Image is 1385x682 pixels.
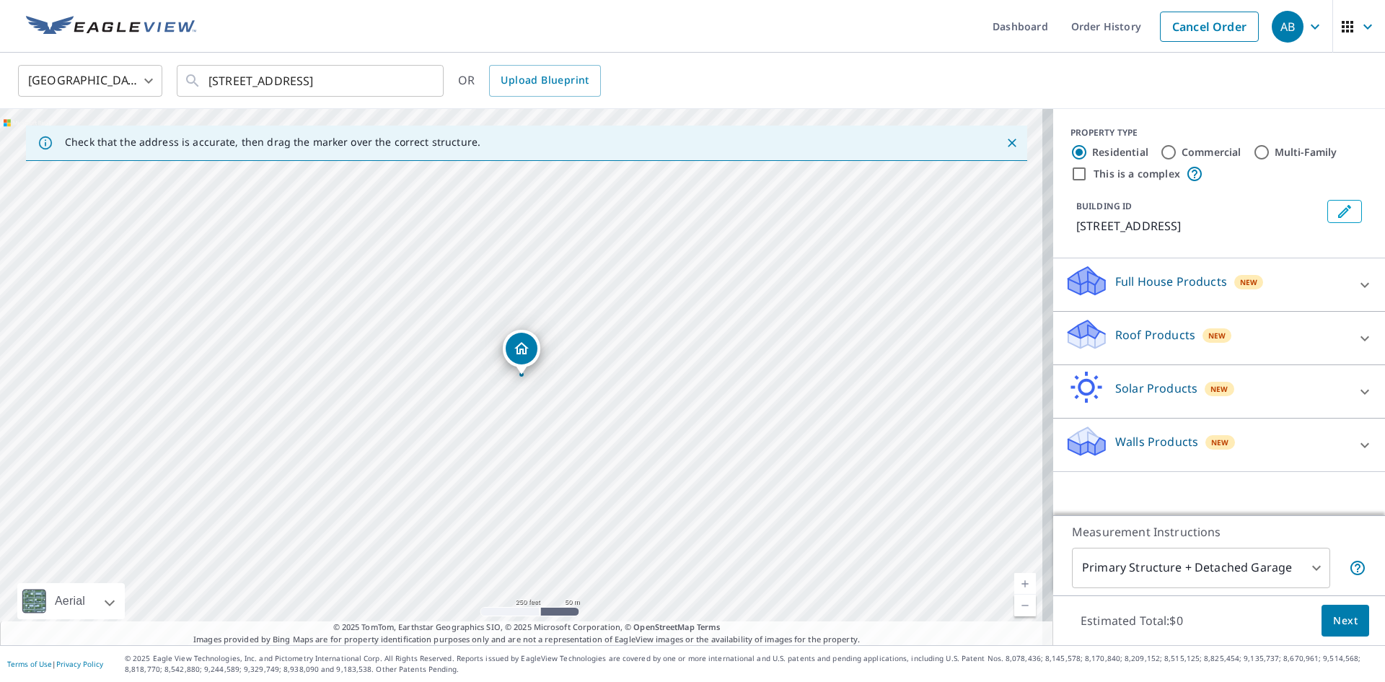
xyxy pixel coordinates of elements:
[633,621,694,632] a: OpenStreetMap
[333,621,721,634] span: © 2025 TomTom, Earthstar Geographics SIO, © 2025 Microsoft Corporation, ©
[1115,433,1198,450] p: Walls Products
[1076,200,1132,212] p: BUILDING ID
[1072,548,1330,588] div: Primary Structure + Detached Garage
[458,65,601,97] div: OR
[1070,126,1368,139] div: PROPERTY TYPE
[1072,523,1366,541] p: Measurement Instructions
[1272,11,1303,43] div: AB
[1160,12,1259,42] a: Cancel Order
[1092,145,1148,159] label: Residential
[1065,424,1373,465] div: Walls ProductsNew
[56,659,103,669] a: Privacy Policy
[1211,437,1229,448] span: New
[125,653,1378,675] p: © 2025 Eagle View Technologies, Inc. and Pictometry International Corp. All Rights Reserved. Repo...
[1182,145,1241,159] label: Commercial
[208,61,414,101] input: Search by address or latitude-longitude
[697,621,721,632] a: Terms
[1240,276,1258,288] span: New
[1094,167,1180,181] label: This is a complex
[1322,605,1369,637] button: Next
[503,330,540,375] div: Dropped pin, building 1, Residential property, 3258 Voerster Ave Saint Louis, MO 63139
[1014,573,1036,595] a: Current Level 17, Zoom In
[1208,330,1226,341] span: New
[489,65,600,97] a: Upload Blueprint
[1115,380,1197,397] p: Solar Products
[1069,605,1195,637] p: Estimated Total: $0
[18,61,162,101] div: [GEOGRAPHIC_DATA]
[1003,134,1021,152] button: Close
[1065,264,1373,305] div: Full House ProductsNew
[17,583,125,619] div: Aerial
[1076,217,1322,235] p: [STREET_ADDRESS]
[1349,559,1366,577] span: Your report will include the primary structure and a detached garage if one exists.
[1115,273,1227,290] p: Full House Products
[1210,383,1228,395] span: New
[1275,145,1337,159] label: Multi-Family
[1333,612,1358,630] span: Next
[7,659,52,669] a: Terms of Use
[50,583,89,619] div: Aerial
[1014,595,1036,616] a: Current Level 17, Zoom Out
[7,660,103,668] p: |
[1065,371,1373,412] div: Solar ProductsNew
[1115,326,1195,344] p: Roof Products
[1065,318,1373,359] div: Roof ProductsNew
[26,16,196,38] img: EV Logo
[1327,200,1362,223] button: Edit building 1
[501,71,589,89] span: Upload Blueprint
[65,136,480,149] p: Check that the address is accurate, then drag the marker over the correct structure.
